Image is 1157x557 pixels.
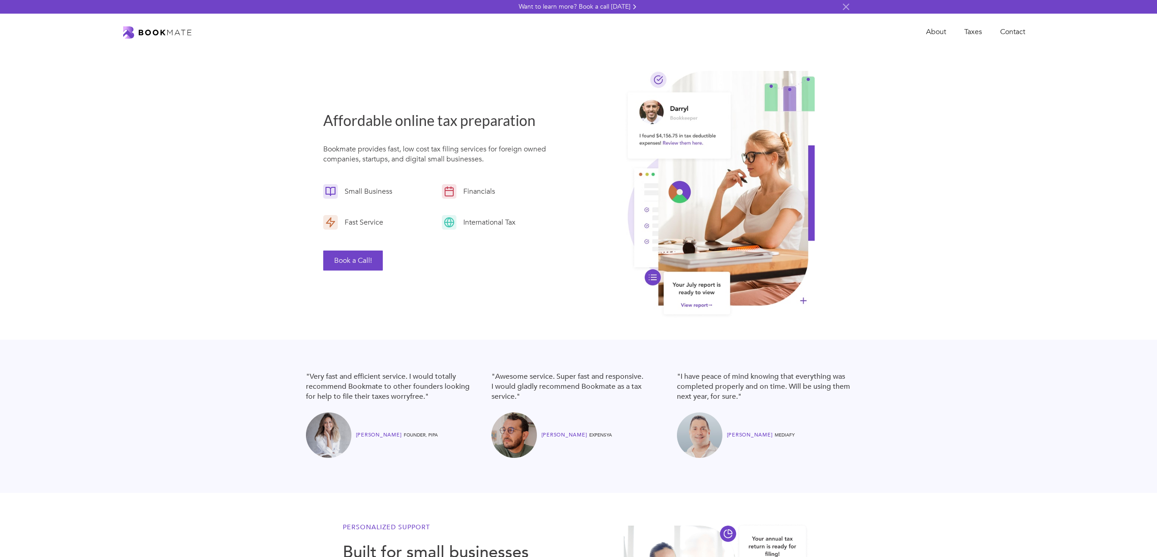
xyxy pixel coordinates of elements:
p: Bookmate provides fast, low cost tax filing services for foreign owned companies, startups, and d... [323,144,553,169]
h6: Personalized Support [343,522,534,532]
div: Financials [456,186,497,196]
a: "I have peace of mind knowing that everything was completed properly and on time. Will be using t... [677,371,851,458]
div: [PERSON_NAME] [727,430,775,441]
div: FOUNDER, PIPA [404,430,438,441]
blockquote: "I have peace of mind knowing that everything was completed properly and on time. Will be using t... [677,371,851,401]
button: Book a Call! [323,251,383,271]
a: "Very fast and efficient service. I would totally recommend Bookmate to other founders looking fo... [306,371,481,458]
a: Want to learn more? Book a call [DATE] [519,2,639,11]
div: MediaFy [775,430,795,441]
blockquote: "Very fast and efficient service. I would totally recommend Bookmate to other founders looking fo... [306,371,481,401]
div: Expensya [589,430,612,441]
a: "Awesome service. Super fast and responsive. I would gladly recommend Bookmate as a tax service."... [491,371,666,458]
div: Want to learn more? Book a call [DATE] [519,2,631,11]
h3: Affordable online tax preparation [323,110,553,130]
a: About [917,23,955,41]
div: Small Business [338,186,395,196]
blockquote: "Awesome service. Super fast and responsive. I would gladly recommend Bookmate as a tax service." [491,371,666,401]
div: [PERSON_NAME] [541,430,590,441]
a: Contact [991,23,1034,41]
div: International Tax [456,217,518,227]
div: Fast Service [338,217,386,227]
a: Taxes [955,23,991,41]
div: [PERSON_NAME] [356,430,404,441]
a: home [123,25,191,39]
